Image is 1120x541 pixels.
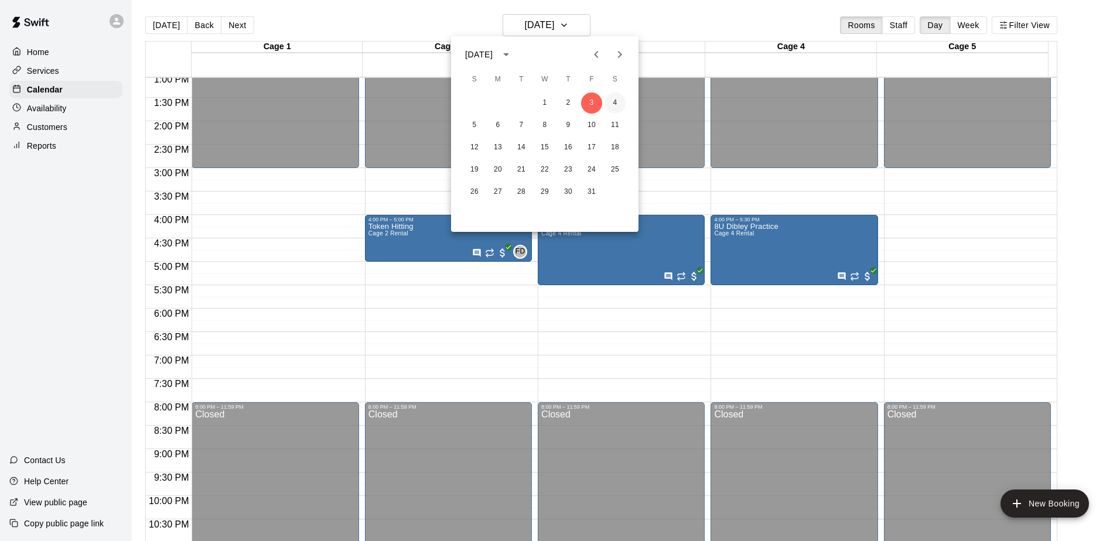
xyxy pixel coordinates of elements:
button: 15 [534,137,555,158]
span: Monday [487,68,508,91]
span: Thursday [558,68,579,91]
span: Wednesday [534,68,555,91]
button: 3 [581,93,602,114]
button: 17 [581,137,602,158]
button: 10 [581,115,602,136]
button: 18 [605,137,626,158]
button: Previous month [585,43,608,66]
button: 26 [464,182,485,203]
span: Friday [581,68,602,91]
button: 27 [487,182,508,203]
button: 11 [605,115,626,136]
button: Next month [608,43,631,66]
button: 19 [464,159,485,180]
button: 29 [534,182,555,203]
button: 4 [605,93,626,114]
button: 30 [558,182,579,203]
button: 5 [464,115,485,136]
button: 21 [511,159,532,180]
button: 28 [511,182,532,203]
button: 31 [581,182,602,203]
button: 8 [534,115,555,136]
button: 9 [558,115,579,136]
button: 14 [511,137,532,158]
button: 23 [558,159,579,180]
button: 12 [464,137,485,158]
button: 22 [534,159,555,180]
button: 20 [487,159,508,180]
span: Saturday [605,68,626,91]
div: [DATE] [465,49,493,61]
button: 6 [487,115,508,136]
button: 7 [511,115,532,136]
span: Sunday [464,68,485,91]
button: 16 [558,137,579,158]
button: 13 [487,137,508,158]
button: 25 [605,159,626,180]
span: Tuesday [511,68,532,91]
button: 24 [581,159,602,180]
button: 2 [558,93,579,114]
button: 1 [534,93,555,114]
button: calendar view is open, switch to year view [496,44,516,64]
